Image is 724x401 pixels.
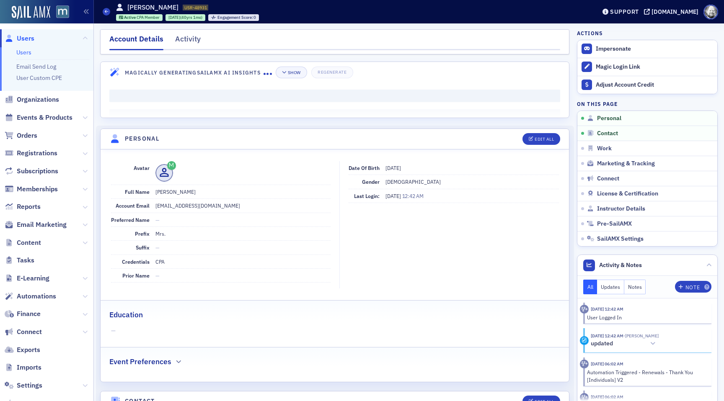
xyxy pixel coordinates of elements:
[5,256,34,265] a: Tasks
[591,361,623,367] time: 7/1/2025 06:02 AM
[17,131,37,140] span: Orders
[599,261,642,270] span: Activity & Notes
[217,15,256,20] div: 0
[208,14,259,21] div: Engagement Score: 0
[597,115,621,122] span: Personal
[116,14,163,21] div: Active: Active: CPA Member
[402,193,424,199] span: 12:42 AM
[577,76,717,94] a: Adjust Account Credit
[109,356,171,367] h2: Event Preferences
[5,274,49,283] a: E-Learning
[5,238,41,247] a: Content
[119,15,160,20] a: Active CPA Member
[168,15,202,20] div: (40yrs 1mo)
[597,190,658,198] span: License & Certification
[5,381,42,390] a: Settings
[56,5,69,18] img: SailAMX
[385,165,401,171] span: [DATE]
[155,199,331,212] dd: [EMAIL_ADDRESS][DOMAIN_NAME]
[165,14,205,21] div: 1985-08-13 00:00:00
[125,69,264,76] h4: Magically Generating SailAMX AI Insights
[116,202,150,209] span: Account Email
[597,205,645,213] span: Instructor Details
[12,6,50,19] a: SailAMX
[17,345,40,355] span: Exports
[17,185,58,194] span: Memberships
[136,244,150,251] span: Suffix
[5,345,40,355] a: Exports
[597,175,619,183] span: Connect
[685,285,700,290] div: Note
[168,15,180,20] span: [DATE]
[155,185,331,198] dd: [PERSON_NAME]
[135,230,150,237] span: Prefix
[535,137,554,141] div: Edit All
[597,130,618,137] span: Contact
[652,8,698,15] div: [DOMAIN_NAME]
[5,292,56,301] a: Automations
[597,220,632,228] span: Pre-SailAMX
[577,100,718,108] h4: On this page
[610,8,639,15] div: Support
[583,280,597,294] button: All
[17,95,59,104] span: Organizations
[596,63,713,71] div: Magic Login Link
[5,309,41,319] a: Finance
[597,235,644,243] span: SailAMX Settings
[597,145,612,152] span: Work
[124,15,137,20] span: Active
[354,193,380,199] span: Last Login:
[17,309,41,319] span: Finance
[624,280,646,294] button: Notes
[5,149,57,158] a: Registrations
[17,113,72,122] span: Events & Products
[17,149,57,158] span: Registrations
[587,368,706,384] div: Automation Triggered - Renewals - Thank You [Individuals] V2
[17,274,49,283] span: E-Learning
[5,202,41,211] a: Reports
[109,309,143,320] h2: Education
[703,5,718,19] span: Profile
[111,216,150,223] span: Preferred Name
[587,314,706,321] div: User Logged In
[580,305,589,314] div: Activity
[17,34,34,43] span: Users
[155,216,160,223] span: —
[122,258,150,265] span: Credentials
[591,394,623,400] time: 7/1/2025 06:02 AM
[155,272,160,279] span: —
[134,165,150,171] span: Avatar
[385,175,559,188] dd: [DEMOGRAPHIC_DATA]
[311,67,353,78] button: Regenerate
[644,9,701,15] button: [DOMAIN_NAME]
[155,255,331,268] dd: CPA
[127,3,178,12] h1: [PERSON_NAME]
[16,49,31,56] a: Users
[17,167,58,176] span: Subscriptions
[217,15,254,20] span: Engagement Score :
[16,63,56,70] a: Email Send Log
[349,165,380,171] span: Date of Birth
[522,133,560,145] button: Edit All
[362,178,380,185] span: Gender
[16,74,62,82] a: User Custom CPE
[580,336,589,345] div: Update
[17,363,41,372] span: Imports
[675,281,711,293] button: Note
[577,58,717,76] button: Magic Login Link
[591,340,613,347] h5: updated
[17,381,42,390] span: Settings
[596,81,713,89] div: Adjust Account Credit
[5,185,58,194] a: Memberships
[5,167,58,176] a: Subscriptions
[5,327,42,337] a: Connect
[122,272,150,279] span: Prior Name
[5,113,72,122] a: Events & Products
[155,227,331,240] dd: Mrs.
[155,244,160,251] span: —
[591,333,623,339] time: 7/24/2025 12:42 AM
[591,306,623,312] time: 7/24/2025 12:42 AM
[109,33,163,50] div: Account Details
[597,160,655,167] span: Marketing & Tracking
[596,45,631,53] button: Impersonate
